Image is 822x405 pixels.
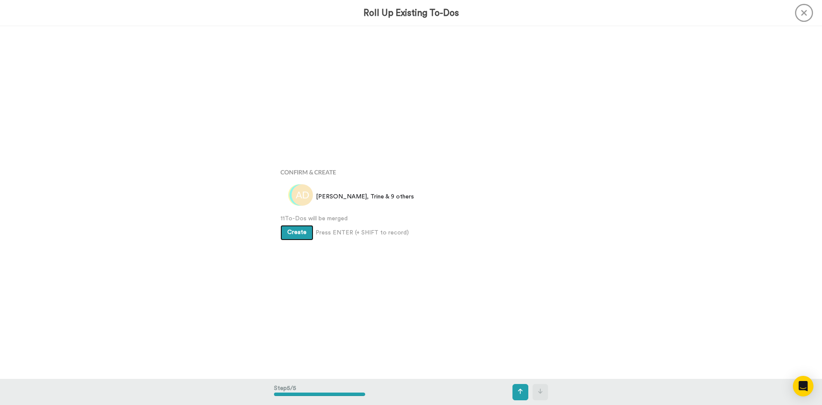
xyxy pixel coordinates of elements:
[287,229,307,235] span: Create
[292,184,313,206] img: ad.png
[280,214,542,223] span: 11 To-Dos will be merged
[289,184,311,206] img: th.png
[316,192,414,201] span: [PERSON_NAME], Trine & 9 others
[316,228,409,237] span: Press ENTER (+ SHIFT to record)
[288,184,310,206] img: jh.png
[363,8,459,18] h3: Roll Up Existing To-Dos
[280,225,313,240] button: Create
[274,380,365,405] div: Step 5 / 5
[793,376,813,396] div: Open Intercom Messenger
[280,169,542,175] h4: Confirm & Create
